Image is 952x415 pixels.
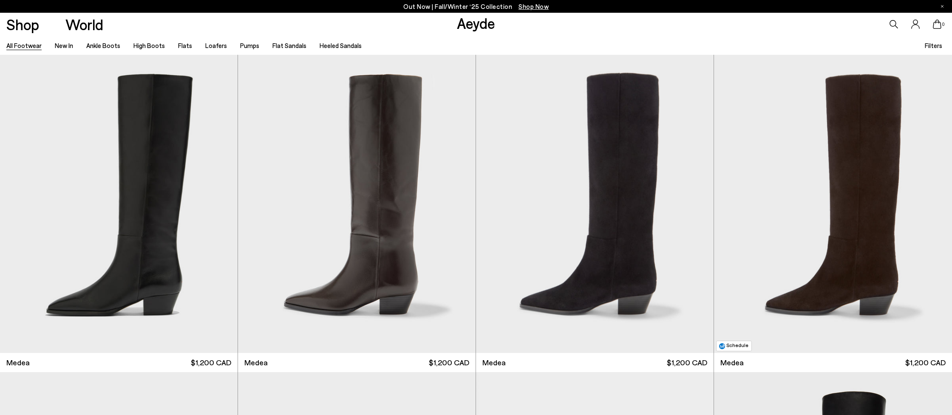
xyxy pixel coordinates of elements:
a: Flats [178,42,192,49]
span: Schedule [726,342,748,348]
img: Medea Suede Knee-High Boots [714,55,952,353]
span: Medea [720,357,744,368]
span: Filters [925,42,942,49]
a: 0 [933,20,941,29]
a: World [65,17,103,32]
span: 0 [941,22,946,27]
span: $1,200 CAD [191,357,231,368]
span: Medea [244,357,268,368]
span: $1,200 CAD [667,357,707,368]
a: Flat Sandals [272,42,306,49]
p: Out Now | Fall/Winter ‘25 Collection [403,1,549,12]
a: Loafers [205,42,227,49]
span: Navigate to /collections/new-in [518,3,549,10]
button: Schedule [716,341,752,351]
span: Medea [482,357,506,368]
span: $1,200 CAD [905,357,946,368]
a: Heeled Sandals [320,42,362,49]
span: Medea [6,357,30,368]
a: All Footwear [6,42,42,49]
a: Medea $1,200 CAD [714,353,952,372]
a: Aeyde [457,14,495,32]
span: $1,200 CAD [429,357,469,368]
a: High Boots [133,42,165,49]
div: 1 / 6 [714,55,952,353]
a: Next slide Previous slide [476,55,714,353]
a: Medea $1,200 CAD [238,353,476,372]
a: Next slide Previous slide [714,55,952,353]
a: New In [55,42,73,49]
a: Shop [6,17,39,32]
img: Medea Knee-High Boots [238,55,476,353]
div: 1 / 6 [476,55,714,353]
a: Ankle Boots [86,42,120,49]
img: Medea Suede Knee-High Boots [476,55,714,353]
a: Medea $1,200 CAD [476,353,714,372]
a: Pumps [240,42,259,49]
